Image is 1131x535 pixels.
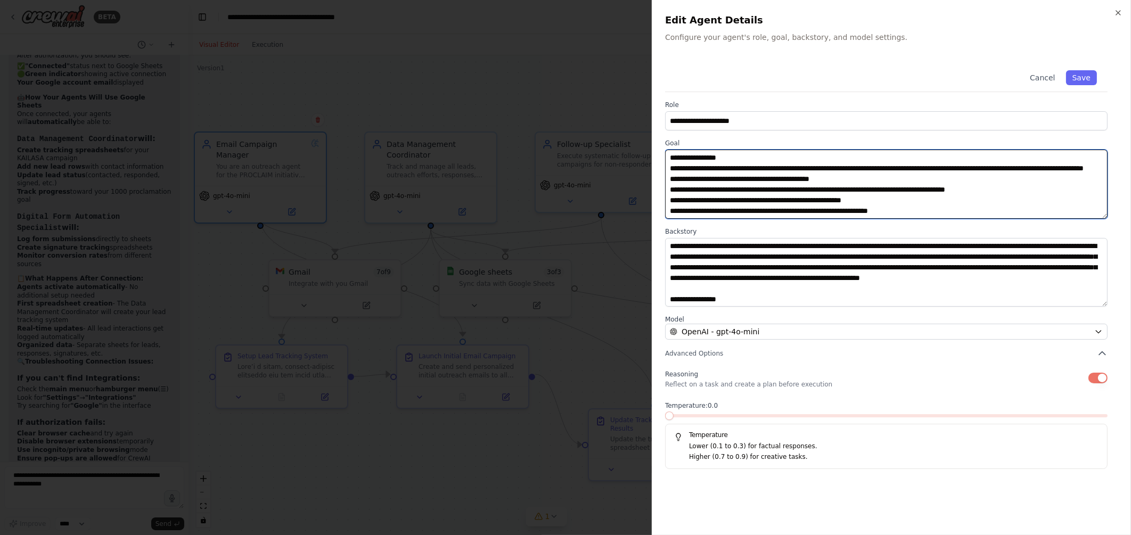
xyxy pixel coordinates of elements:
span: OpenAI - gpt-4o-mini [682,326,759,337]
h2: Edit Agent Details [665,13,1118,28]
label: Backstory [665,227,1108,236]
button: Cancel [1023,70,1061,85]
p: Higher (0.7 to 0.9) for creative tasks. [689,452,1099,463]
span: Reasoning [665,371,698,378]
p: Reflect on a task and create a plan before execution [665,380,832,389]
span: Advanced Options [665,349,723,358]
label: Role [665,101,1108,109]
button: Advanced Options [665,348,1108,359]
label: Model [665,315,1108,324]
p: Lower (0.1 to 0.3) for factual responses. [689,441,1099,452]
p: Configure your agent's role, goal, backstory, and model settings. [665,32,1118,43]
button: Save [1066,70,1097,85]
span: Temperature: 0.0 [665,401,718,410]
h5: Temperature [674,431,1099,439]
label: Goal [665,139,1108,147]
button: OpenAI - gpt-4o-mini [665,324,1108,340]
